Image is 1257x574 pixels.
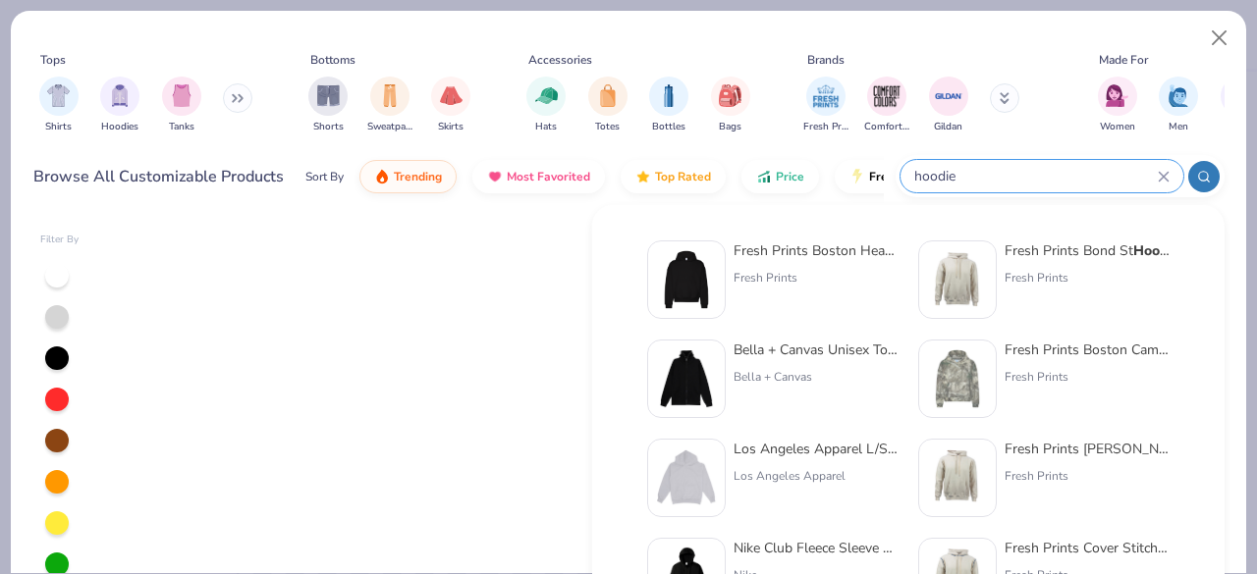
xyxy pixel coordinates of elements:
img: Gildan Image [934,81,963,111]
button: filter button [929,77,968,134]
button: Top Rated [621,160,726,193]
img: Tanks Image [171,84,192,107]
span: Shirts [45,120,72,134]
button: Trending [359,160,457,193]
img: 4cba63b0-d7b1-4498-a49e-d83b35899c19 [927,447,988,508]
div: Fresh Prints [1005,368,1170,386]
div: filter for Men [1159,77,1198,134]
strong: Hoodie [1133,241,1180,260]
div: filter for Bottles [649,77,688,134]
span: Hats [535,120,557,134]
div: filter for Hoodies [100,77,139,134]
img: most_fav.gif [487,169,503,184]
div: Fresh Prints [1005,467,1170,485]
img: 28bc0d45-805b-48d6-b7de-c789025e6b70 [927,348,988,409]
span: Gildan [934,120,962,134]
div: Los Angeles Apparel L/S Heavy Fleece Po 14 Oz [734,439,899,459]
img: Bags Image [719,84,740,107]
span: Bottles [652,120,685,134]
span: Men [1169,120,1188,134]
div: Accessories [528,51,592,69]
div: Fresh Prints Boston Camo Heavyweight [1005,339,1170,360]
img: b1a53f37-890a-4b9a-8962-a1b7c70e022e [656,348,717,409]
div: Fresh Prints Cover Stitched Bond St. [1005,538,1170,558]
div: filter for Hats [526,77,566,134]
img: flash.gif [849,169,865,184]
img: Sweatpants Image [379,84,401,107]
div: Los Angeles Apparel [734,467,899,485]
img: 91acfc32-fd48-4d6b-bdad-a4c1a30ac3fc [656,249,717,310]
button: filter button [711,77,750,134]
button: filter button [864,77,909,134]
button: filter button [431,77,470,134]
div: filter for Totes [588,77,628,134]
button: filter button [649,77,688,134]
button: filter button [588,77,628,134]
div: filter for Tanks [162,77,201,134]
div: Brands [807,51,845,69]
div: filter for Fresh Prints [803,77,848,134]
button: filter button [526,77,566,134]
div: Filter By [40,233,80,247]
span: Sweatpants [367,120,412,134]
div: Fresh Prints [734,269,899,287]
img: Skirts Image [440,84,463,107]
div: Bottoms [310,51,355,69]
img: Men Image [1168,84,1189,107]
img: trending.gif [374,169,390,184]
div: filter for Women [1098,77,1137,134]
span: Price [776,169,804,184]
img: Hoodies Image [109,84,131,107]
span: Bags [719,120,741,134]
img: 8f478216-4029-45fd-9955-0c7f7b28c4ae [927,249,988,310]
div: Nike Club Fleece Sleeve Swoosh Full-Zip [734,538,899,558]
img: 6531d6c5-84f2-4e2d-81e4-76e2114e47c4 [656,447,717,508]
button: Price [741,160,819,193]
div: Browse All Customizable Products [33,165,284,188]
button: filter button [162,77,201,134]
span: Fresh Prints [803,120,848,134]
div: Tops [40,51,66,69]
div: filter for Shorts [308,77,348,134]
div: filter for Comfort Colors [864,77,909,134]
img: Totes Image [597,84,619,107]
button: filter button [1159,77,1198,134]
span: Top Rated [655,169,711,184]
div: Made For [1099,51,1148,69]
span: Most Favorited [507,169,590,184]
button: filter button [39,77,79,134]
img: Fresh Prints Image [811,81,841,111]
button: filter button [308,77,348,134]
button: filter button [367,77,412,134]
img: TopRated.gif [635,169,651,184]
button: filter button [100,77,139,134]
img: Bottles Image [658,84,680,107]
div: Fresh Prints [PERSON_NAME] [1005,439,1170,459]
div: filter for Sweatpants [367,77,412,134]
span: Skirts [438,120,464,134]
div: Sort By [305,168,344,185]
div: filter for Skirts [431,77,470,134]
button: Fresh Prints Flash [835,160,1062,193]
div: Bella + Canvas Unisex Total Zip [734,339,899,360]
button: filter button [1098,77,1137,134]
span: Hoodies [101,120,138,134]
span: Comfort Colors [864,120,909,134]
div: Fresh Prints [1005,269,1170,287]
img: Shirts Image [47,84,70,107]
button: Close [1201,20,1238,57]
span: Shorts [313,120,344,134]
span: Trending [394,169,442,184]
button: filter button [803,77,848,134]
input: Try "T-Shirt" [912,165,1158,187]
img: Comfort Colors Image [872,81,902,111]
div: Bella + Canvas [734,368,899,386]
div: Fresh Prints Bond St [1005,240,1170,261]
div: filter for Shirts [39,77,79,134]
span: Women [1100,120,1135,134]
div: filter for Bags [711,77,750,134]
button: Most Favorited [472,160,605,193]
img: Shorts Image [317,84,340,107]
div: Fresh Prints Boston Heavyweight [734,240,899,261]
img: Hats Image [535,84,558,107]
